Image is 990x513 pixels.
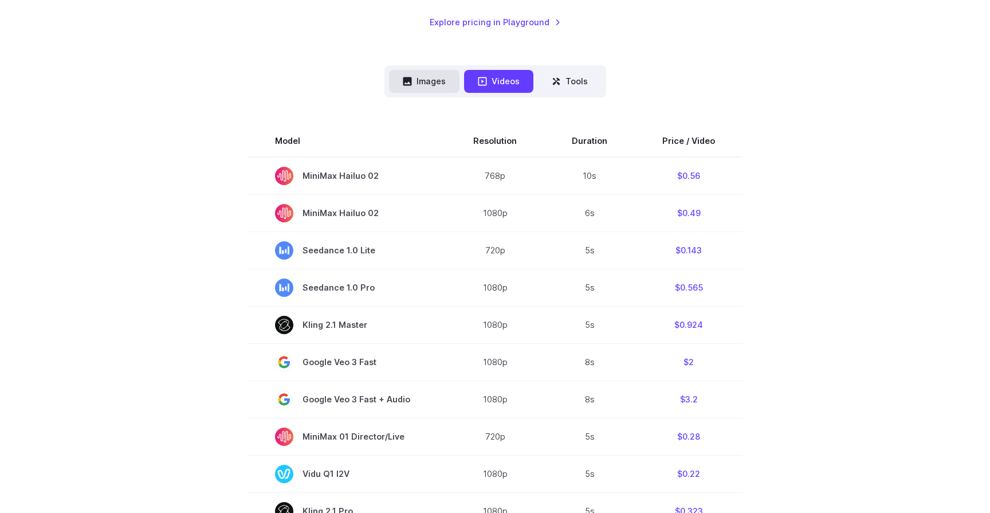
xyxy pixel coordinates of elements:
[635,455,742,492] td: $0.22
[446,232,544,269] td: 720p
[635,418,742,455] td: $0.28
[275,167,418,185] span: MiniMax Hailuo 02
[275,390,418,409] span: Google Veo 3 Fast + Audio
[446,125,544,157] th: Resolution
[544,157,635,195] td: 10s
[275,316,418,334] span: Kling 2.1 Master
[275,428,418,446] span: MiniMax 01 Director/Live
[275,204,418,222] span: MiniMax Hailuo 02
[538,70,602,92] button: Tools
[544,455,635,492] td: 5s
[544,269,635,306] td: 5s
[275,279,418,297] span: Seedance 1.0 Pro
[446,343,544,381] td: 1080p
[446,194,544,232] td: 1080p
[635,269,742,306] td: $0.565
[635,232,742,269] td: $0.143
[635,306,742,343] td: $0.924
[446,418,544,455] td: 720p
[389,70,459,92] button: Images
[430,15,561,29] a: Explore pricing in Playground
[464,70,533,92] button: Videos
[275,465,418,483] span: Vidu Q1 I2V
[446,381,544,418] td: 1080p
[635,381,742,418] td: $3.2
[544,381,635,418] td: 8s
[247,125,446,157] th: Model
[544,232,635,269] td: 5s
[446,269,544,306] td: 1080p
[544,418,635,455] td: 5s
[275,241,418,260] span: Seedance 1.0 Lite
[544,306,635,343] td: 5s
[635,343,742,381] td: $2
[544,343,635,381] td: 8s
[446,455,544,492] td: 1080p
[635,157,742,195] td: $0.56
[544,125,635,157] th: Duration
[446,157,544,195] td: 768p
[635,125,742,157] th: Price / Video
[446,306,544,343] td: 1080p
[275,353,418,371] span: Google Veo 3 Fast
[544,194,635,232] td: 6s
[635,194,742,232] td: $0.49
